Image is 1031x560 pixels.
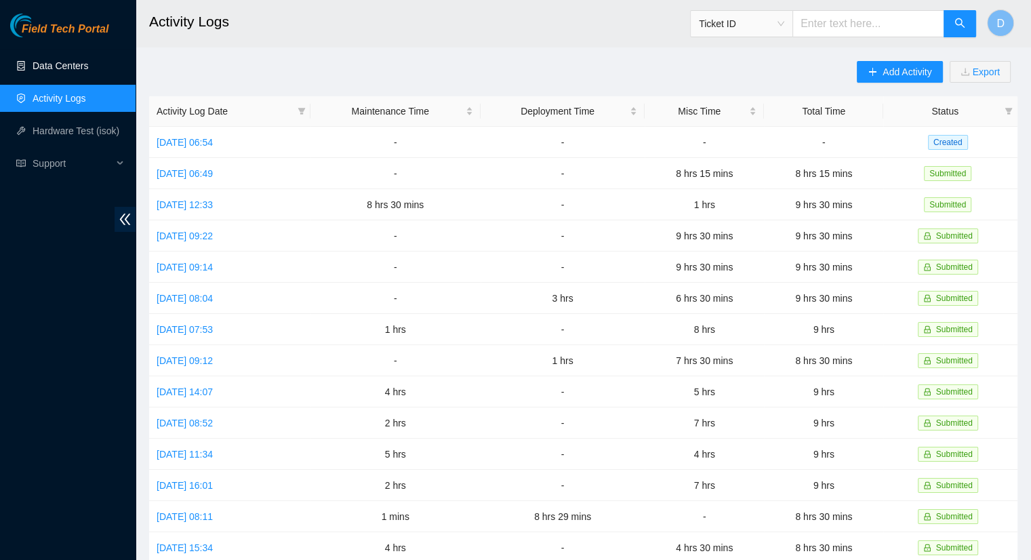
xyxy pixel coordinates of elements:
[936,512,973,521] span: Submitted
[310,314,481,345] td: 1 hrs
[923,450,931,458] span: lock
[310,127,481,158] td: -
[157,199,213,210] a: [DATE] 12:33
[764,470,883,501] td: 9 hrs
[923,232,931,240] span: lock
[645,220,764,252] td: 9 hrs 30 mins
[923,481,931,489] span: lock
[310,345,481,376] td: -
[157,480,213,491] a: [DATE] 16:01
[923,325,931,334] span: lock
[936,294,973,303] span: Submitted
[923,263,931,271] span: lock
[645,376,764,407] td: 5 hrs
[764,96,883,127] th: Total Time
[481,189,645,220] td: -
[936,481,973,490] span: Submitted
[310,501,481,532] td: 1 mins
[645,407,764,439] td: 7 hrs
[645,501,764,532] td: -
[157,542,213,553] a: [DATE] 15:34
[157,355,213,366] a: [DATE] 09:12
[764,252,883,283] td: 9 hrs 30 mins
[792,10,944,37] input: Enter text here...
[936,543,973,553] span: Submitted
[936,231,973,241] span: Submitted
[764,127,883,158] td: -
[310,189,481,220] td: 8 hrs 30 mins
[310,439,481,470] td: 5 hrs
[157,386,213,397] a: [DATE] 14:07
[481,439,645,470] td: -
[857,61,942,83] button: plusAdd Activity
[936,262,973,272] span: Submitted
[936,418,973,428] span: Submitted
[33,150,113,177] span: Support
[764,189,883,220] td: 9 hrs 30 mins
[764,376,883,407] td: 9 hrs
[157,137,213,148] a: [DATE] 06:54
[33,93,86,104] a: Activity Logs
[298,107,306,115] span: filter
[764,158,883,189] td: 8 hrs 15 mins
[481,158,645,189] td: -
[645,470,764,501] td: 7 hrs
[295,101,308,121] span: filter
[996,15,1005,32] span: D
[310,283,481,314] td: -
[157,324,213,335] a: [DATE] 07:53
[764,439,883,470] td: 9 hrs
[310,470,481,501] td: 2 hrs
[1002,101,1015,121] span: filter
[157,262,213,273] a: [DATE] 09:14
[764,220,883,252] td: 9 hrs 30 mins
[936,449,973,459] span: Submitted
[481,283,645,314] td: 3 hrs
[987,9,1014,37] button: D
[936,387,973,397] span: Submitted
[923,544,931,552] span: lock
[764,407,883,439] td: 9 hrs
[157,168,213,179] a: [DATE] 06:49
[868,67,877,78] span: plus
[645,314,764,345] td: 8 hrs
[481,376,645,407] td: -
[16,159,26,168] span: read
[33,125,119,136] a: Hardware Test (isok)
[645,127,764,158] td: -
[481,127,645,158] td: -
[10,14,68,37] img: Akamai Technologies
[33,60,88,71] a: Data Centers
[645,283,764,314] td: 6 hrs 30 mins
[764,283,883,314] td: 9 hrs 30 mins
[310,252,481,283] td: -
[481,407,645,439] td: -
[10,24,108,42] a: Akamai TechnologiesField Tech Portal
[764,501,883,532] td: 8 hrs 30 mins
[954,18,965,31] span: search
[923,357,931,365] span: lock
[310,220,481,252] td: -
[1005,107,1013,115] span: filter
[764,314,883,345] td: 9 hrs
[891,104,999,119] span: Status
[157,449,213,460] a: [DATE] 11:34
[923,294,931,302] span: lock
[950,61,1011,83] button: downloadExport
[645,158,764,189] td: 8 hrs 15 mins
[699,14,784,34] span: Ticket ID
[481,345,645,376] td: 1 hrs
[115,207,136,232] span: double-left
[923,388,931,396] span: lock
[645,189,764,220] td: 1 hrs
[645,252,764,283] td: 9 hrs 30 mins
[883,64,931,79] span: Add Activity
[157,511,213,522] a: [DATE] 08:11
[923,419,931,427] span: lock
[928,135,968,150] span: Created
[944,10,976,37] button: search
[481,252,645,283] td: -
[936,325,973,334] span: Submitted
[310,407,481,439] td: 2 hrs
[936,356,973,365] span: Submitted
